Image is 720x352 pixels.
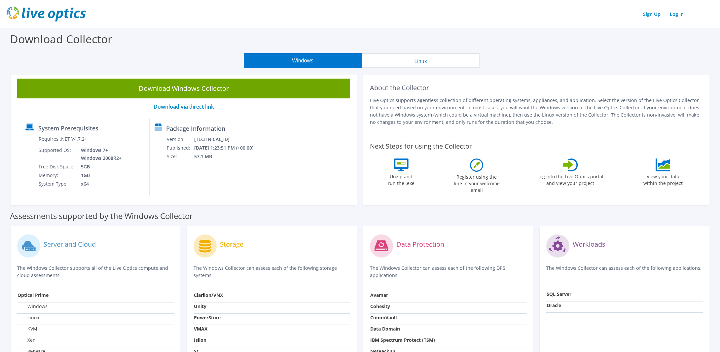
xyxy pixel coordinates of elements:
[370,303,390,309] strong: Cohesity
[370,84,703,92] h2: About the Collector
[362,53,480,68] button: Linux
[370,264,526,279] p: The Windows Collector can assess each of the following DPS applications.
[370,292,388,298] strong: Avamar
[194,303,206,309] strong: Unity
[166,135,194,144] td: Version:
[370,337,435,343] strong: IBM Spectrum Protect (TSM)
[546,264,703,278] p: The Windows Collector can assess each of the following applications.
[220,241,243,248] label: Storage
[166,152,194,161] td: Size:
[38,146,76,162] td: Supported OS:
[166,125,225,132] label: Package Information
[76,180,123,188] td: x64
[194,144,262,152] td: [DATE] 1:23:51 PM (+00:00)
[396,241,444,248] label: Data Protection
[194,292,223,298] strong: Clariion/VNX
[18,337,36,343] label: Xen
[452,172,501,194] label: Register using the line in your welcome email
[573,241,605,248] label: Workloads
[39,136,87,142] label: Requires .NET V4.7.2+
[370,142,472,150] label: Next Steps for using the Collector
[386,171,416,187] label: Unzip and run the .exe
[17,79,350,98] a: Download Windows Collector
[18,314,39,321] label: Linux
[38,171,76,180] td: Memory:
[154,103,214,110] a: Download via direct link
[10,31,112,47] label: Download Collector
[639,171,687,187] label: View your data within the project
[38,180,76,188] td: System Type:
[370,97,703,126] p: Live Optics supports agentless collection of different operating systems, appliances, and applica...
[194,264,350,279] p: The Windows Collector can assess each of the following storage systems.
[194,337,206,343] strong: Isilon
[18,326,37,332] label: KVM
[370,326,400,332] strong: Data Domain
[76,146,123,162] td: Windows 7+ Windows 2008R2+
[38,125,98,131] label: System Prerequisites
[166,144,194,152] td: Published:
[44,241,96,248] label: Server and Cloud
[194,314,221,321] strong: PowerStore
[370,314,397,321] strong: CommVault
[547,302,561,308] strong: Oracle
[17,264,174,279] p: The Windows Collector supports all of the Live Optics compute and cloud assessments.
[194,152,262,161] td: 57.1 MB
[537,171,604,187] label: Log into the Live Optics portal and view your project
[640,9,664,19] a: Sign Up
[10,213,193,219] label: Assessments supported by the Windows Collector
[244,53,362,68] button: Windows
[38,162,76,171] td: Free Disk Space:
[666,9,687,19] a: Log In
[194,326,207,332] strong: VMAX
[18,292,49,298] strong: Optical Prime
[76,162,123,171] td: 5GB
[7,7,86,21] img: live_optics_svg.svg
[76,171,123,180] td: 1GB
[194,135,262,144] td: [TECHNICAL_ID]
[18,303,48,310] label: Windows
[547,291,571,297] strong: SQL Server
